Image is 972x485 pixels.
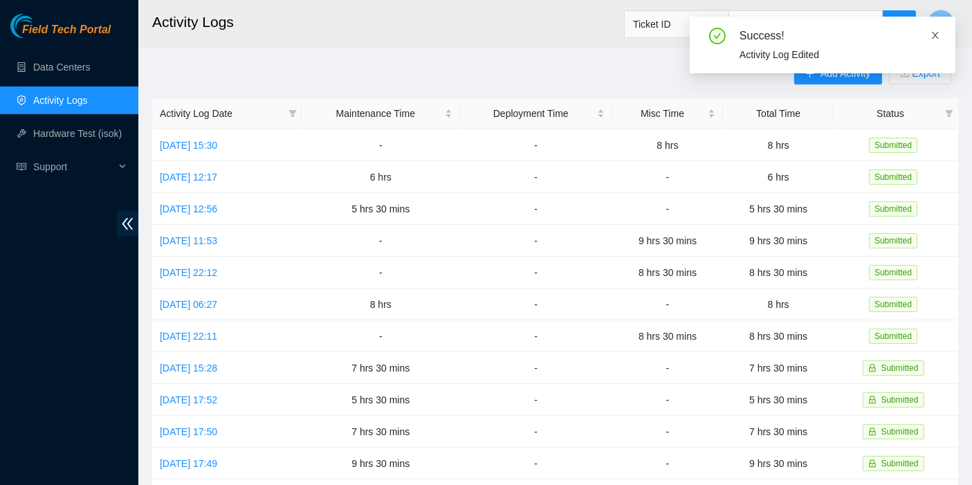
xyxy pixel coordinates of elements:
span: Submitted [869,201,917,217]
a: Activity Logs [33,95,88,106]
td: 6 hrs [302,161,460,193]
button: search [883,10,916,38]
td: - [612,416,723,448]
td: - [460,257,612,289]
td: - [612,289,723,320]
td: 8 hrs [302,289,460,320]
div: Activity Log Edited [740,47,939,62]
td: - [612,352,723,384]
td: - [460,289,612,320]
td: - [302,225,460,257]
td: - [302,129,460,161]
td: - [460,320,612,352]
a: [DATE] 17:52 [160,394,217,405]
button: M [927,10,955,37]
span: lock [868,428,877,436]
td: - [460,129,612,161]
span: Submitted [881,395,919,405]
td: 5 hrs 30 mins [302,384,460,416]
td: 9 hrs 30 mins [612,225,723,257]
td: - [460,225,612,257]
td: 5 hrs 30 mins [723,384,834,416]
span: Submitted [869,138,917,153]
a: [DATE] 11:53 [160,235,217,246]
span: lock [868,459,877,468]
span: Submitted [881,363,919,373]
span: Submitted [869,170,917,185]
span: M [936,15,945,33]
td: 5 hrs 30 mins [723,193,834,225]
td: 8 hrs [612,129,723,161]
span: Submitted [881,427,919,437]
td: - [460,448,612,479]
td: 7 hrs 30 mins [723,416,834,448]
input: Enter text here... [728,10,883,38]
td: 8 hrs [723,289,834,320]
span: double-left [117,211,138,237]
span: filter [945,109,953,118]
td: 5 hrs 30 mins [302,193,460,225]
td: - [302,257,460,289]
span: Submitted [869,329,917,344]
span: read [17,162,26,172]
th: Total Time [723,98,834,129]
a: [DATE] 17:49 [160,458,217,469]
td: 9 hrs 30 mins [302,448,460,479]
span: Support [33,153,115,181]
td: - [460,416,612,448]
a: [DATE] 22:11 [160,331,217,342]
span: Submitted [881,459,919,468]
span: check-circle [709,28,726,44]
td: - [612,161,723,193]
td: - [612,384,723,416]
td: 7 hrs 30 mins [302,416,460,448]
a: [DATE] 12:56 [160,203,217,214]
a: [DATE] 22:12 [160,267,217,278]
a: [DATE] 15:30 [160,140,217,151]
a: [DATE] 12:17 [160,172,217,183]
td: 8 hrs 30 mins [612,320,723,352]
span: filter [288,109,297,118]
span: filter [942,103,956,124]
td: 8 hrs 30 mins [723,320,834,352]
td: 9 hrs 30 mins [723,225,834,257]
td: 6 hrs [723,161,834,193]
td: - [612,193,723,225]
td: - [302,320,460,352]
span: Submitted [869,265,917,280]
td: - [460,352,612,384]
span: Submitted [869,233,917,248]
span: Activity Log Date [160,106,283,121]
td: - [460,161,612,193]
a: [DATE] 17:50 [160,426,217,437]
td: - [460,384,612,416]
a: [DATE] 15:28 [160,363,217,374]
a: Akamai TechnologiesField Tech Portal [10,25,111,43]
div: Success! [740,28,939,44]
span: Submitted [869,297,917,312]
span: lock [868,364,877,372]
td: 8 hrs 30 mins [723,257,834,289]
a: [DATE] 06:27 [160,299,217,310]
img: Akamai Technologies [10,14,70,38]
span: close [930,30,940,40]
span: lock [868,396,877,404]
td: 7 hrs 30 mins [723,352,834,384]
span: filter [286,103,300,124]
td: 9 hrs 30 mins [723,448,834,479]
td: 8 hrs [723,129,834,161]
span: Status [841,106,939,121]
a: Data Centers [33,62,90,73]
td: 8 hrs 30 mins [612,257,723,289]
td: 7 hrs 30 mins [302,352,460,384]
a: Hardware Test (isok) [33,128,122,139]
td: - [612,448,723,479]
td: - [460,193,612,225]
span: Ticket ID [633,14,720,35]
span: Field Tech Portal [22,24,111,37]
